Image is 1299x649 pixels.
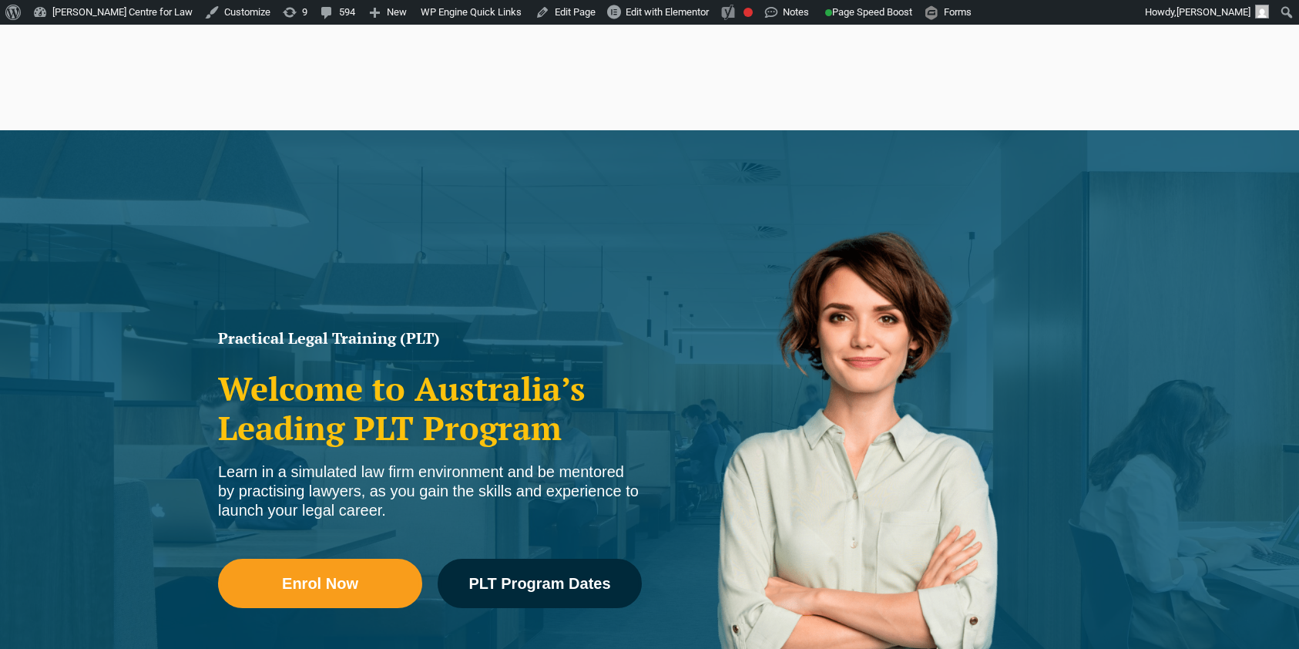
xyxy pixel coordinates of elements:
div: Learn in a simulated law firm environment and be mentored by practising lawyers, as you gain the ... [218,462,642,520]
div: Focus keyphrase not set [743,8,753,17]
span: Edit with Elementor [626,6,709,18]
span: PLT Program Dates [468,576,610,591]
span: Enrol Now [282,576,358,591]
h2: Welcome to Australia’s Leading PLT Program [218,369,642,447]
a: Enrol Now [218,559,422,608]
a: PLT Program Dates [438,559,642,608]
span: [PERSON_NAME] [1176,6,1250,18]
h1: Practical Legal Training (PLT) [218,331,642,346]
